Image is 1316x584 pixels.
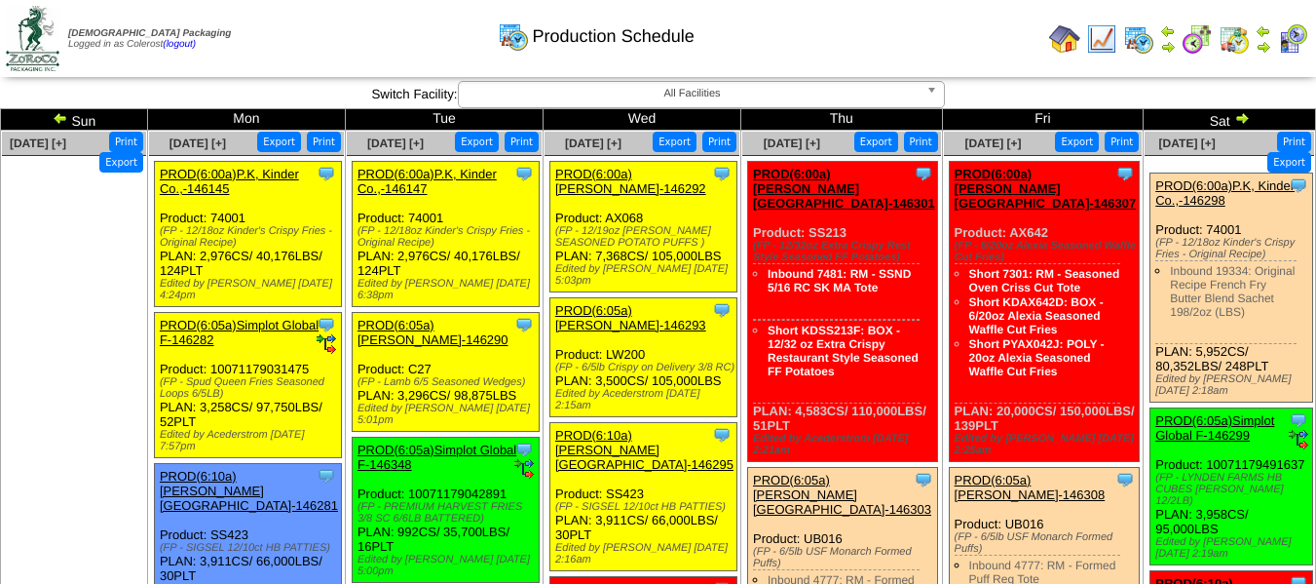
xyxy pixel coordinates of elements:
[753,240,937,263] div: (FP - 12/32oz Extra Crispy Rest Style Seasoned FF Potatoes)
[533,26,695,47] span: Production Schedule
[549,423,736,571] div: Product: SS423 PLAN: 3,911CS / 66,000LBS / 30PLT
[455,132,499,152] button: Export
[748,162,938,462] div: Product: SS213 PLAN: 4,583CS / 110,000LBS / 51PLT
[10,136,66,150] a: [DATE] [+]
[753,433,937,456] div: Edited by Acederstrom [DATE] 2:21am
[753,546,937,569] div: (FP - 6/5lb USF Monarch Formed Puffs)
[307,132,341,152] button: Print
[352,438,539,583] div: Product: 10071179042891 PLAN: 992CS / 35,700LBS / 16PLT
[955,240,1139,263] div: (FP - 6/20oz Alexia Seasoned Waffle Cut Fries)
[352,313,539,432] div: Product: C27 PLAN: 3,296CS / 98,875LBS
[702,132,736,152] button: Print
[712,425,732,445] img: Tooltip
[854,132,898,152] button: Export
[169,136,226,150] a: [DATE] [+]
[1289,410,1308,430] img: Tooltip
[154,313,341,458] div: Product: 10071179031475 PLAN: 3,258CS / 97,750LBS / 52PLT
[555,303,706,332] a: PROD(6:05a)[PERSON_NAME]-146293
[1256,23,1271,39] img: arrowleft.gif
[555,501,736,513] div: (FP - SIGSEL 12/10ct HB PATTIES)
[712,300,732,320] img: Tooltip
[955,167,1137,211] a: PROD(6:00a)[PERSON_NAME][GEOGRAPHIC_DATA]-146307
[498,20,529,52] img: calendarprod.gif
[68,28,231,50] span: Logged in as Colerost
[555,428,733,472] a: PROD(6:10a)[PERSON_NAME][GEOGRAPHIC_DATA]-146295
[357,278,539,301] div: Edited by [PERSON_NAME] [DATE] 6:38pm
[549,298,736,417] div: Product: LW200 PLAN: 3,500CS / 105,000LBS
[904,132,938,152] button: Print
[1155,413,1274,443] a: PROD(6:05a)Simplot Global F-146299
[565,136,621,150] a: [DATE] [+]
[357,167,497,196] a: PROD(6:00a)P.K, Kinder Co.,-146147
[964,136,1021,150] a: [DATE] [+]
[1256,39,1271,55] img: arrowright.gif
[753,167,935,211] a: PROD(6:00a)[PERSON_NAME][GEOGRAPHIC_DATA]-146301
[1049,23,1080,55] img: home.gif
[6,6,59,71] img: zoroco-logo-small.webp
[1155,237,1312,260] div: (FP - 12/18oz Kinder's Crispy Fries - Original Recipe)
[1144,109,1316,131] td: Sat
[1105,132,1139,152] button: Print
[317,164,336,183] img: Tooltip
[163,39,196,50] a: (logout)
[1159,136,1216,150] a: [DATE] [+]
[1155,472,1312,507] div: (FP - LYNDEN FARMS HB CUBES [PERSON_NAME] 12/2LB)
[653,132,696,152] button: Export
[955,433,1139,456] div: Edited by [PERSON_NAME] [DATE] 2:25am
[764,136,820,150] a: [DATE] [+]
[969,337,1105,378] a: Short PYAX042J: POLY - 20oz Alexia Seasoned Waffle Cut Fries
[1115,164,1135,183] img: Tooltip
[357,501,539,525] div: (FP - PREMIUM HARVEST FRIES 3/8 SC 6/6LB BATTERED)
[955,531,1139,555] div: (FP - 6/5lb USF Monarch Formed Puffs)
[357,376,539,388] div: (FP - Lamb 6/5 Seasoned Wedges)
[555,542,736,565] div: Edited by [PERSON_NAME] [DATE] 2:16am
[154,162,341,307] div: Product: 74001 PLAN: 2,976CS / 40,176LBS / 124PLT
[949,162,1139,462] div: Product: AX642 PLAN: 20,000CS / 150,000LBS / 139PLT
[1160,23,1176,39] img: arrowleft.gif
[768,267,911,294] a: Inbound 7481: RM - SSND 5/16 RC SK MA Tote
[357,443,516,472] a: PROD(6:05a)Simplot Global F-146348
[99,152,143,173] button: Export
[160,429,341,452] div: Edited by Acederstrom [DATE] 7:57pm
[1277,23,1308,55] img: calendarcustomer.gif
[514,459,534,479] img: ediSmall.gif
[367,136,424,150] a: [DATE] [+]
[555,362,736,373] div: (FP - 6/5lb Crispy on Delivery 3/8 RC)
[317,315,336,334] img: Tooltip
[357,403,539,426] div: Edited by [PERSON_NAME] [DATE] 5:01pm
[555,225,736,249] div: (FP - 12/19oz [PERSON_NAME] SEASONED POTATO PUFFS )
[257,132,301,152] button: Export
[753,473,931,517] a: PROD(6:05a)[PERSON_NAME][GEOGRAPHIC_DATA]-146303
[1115,470,1135,489] img: Tooltip
[317,334,336,354] img: ediSmall.gif
[555,167,706,196] a: PROD(6:00a)[PERSON_NAME]-146292
[160,469,338,513] a: PROD(6:10a)[PERSON_NAME][GEOGRAPHIC_DATA]-146281
[160,167,299,196] a: PROD(6:00a)P.K, Kinder Co.,-146145
[352,162,539,307] div: Product: 74001 PLAN: 2,976CS / 40,176LBS / 124PLT
[1150,409,1313,565] div: Product: 10071179491637 PLAN: 3,958CS / 95,000LBS
[1234,110,1250,126] img: arrowright.gif
[1182,23,1213,55] img: calendarblend.gif
[1219,23,1250,55] img: calendarinout.gif
[969,267,1120,294] a: Short 7301: RM - Seasoned Oven Criss Cut Tote
[1289,175,1308,195] img: Tooltip
[555,388,736,411] div: Edited by Acederstrom [DATE] 2:15am
[53,110,68,126] img: arrowleft.gif
[514,315,534,334] img: Tooltip
[942,109,1144,131] td: Fri
[543,109,740,131] td: Wed
[914,470,933,489] img: Tooltip
[549,162,736,292] div: Product: AX068 PLAN: 7,368CS / 105,000LBS
[160,376,341,400] div: (FP - Spud Queen Fries Seasoned Loops 6/5LB)
[160,278,341,301] div: Edited by [PERSON_NAME] [DATE] 4:24pm
[160,318,319,347] a: PROD(6:05a)Simplot Global F-146282
[1289,430,1308,449] img: ediSmall.gif
[741,109,943,131] td: Thu
[1267,152,1311,173] button: Export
